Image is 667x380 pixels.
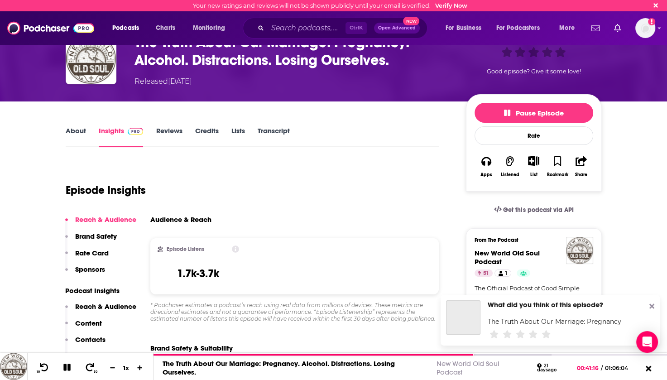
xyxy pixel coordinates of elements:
button: Bookmark [546,150,569,183]
p: Reach & Audience [75,215,136,224]
div: Show More ButtonList [522,150,545,183]
p: Content [75,319,102,327]
p: Brand Safety [75,232,117,241]
span: New [403,17,419,25]
p: Rate Card [75,249,109,257]
h2: Episode Listens [167,246,204,252]
span: Monitoring [193,22,225,34]
button: Share [569,150,593,183]
a: New World Old Soul Podcast [475,249,540,266]
span: Pause Episode [504,109,564,117]
span: 30 [94,370,97,374]
a: Verify Now [435,2,467,9]
img: The Truth About Our Marriage: Pregnancy. Alcohol. Distractions. Losing Ourselves. [66,34,116,84]
span: Open Advanced [378,26,416,30]
div: Your new ratings and reviews will not be shown publicly until your email is verified. [193,2,467,9]
div: 21 days ago [537,363,569,373]
a: Show notifications dropdown [588,20,603,36]
a: Transcript [257,126,289,147]
a: Charts [150,21,181,35]
h3: 1.7k-3.7k [177,267,219,280]
button: Open AdvancedNew [374,23,420,34]
svg: Email not verified [648,18,655,25]
p: Podcast Insights [65,286,136,295]
a: The Truth About Our Marriage: Pregnancy. Alcohol. Distractions. Losing Ourselves. [163,359,395,376]
img: Podchaser - Follow, Share and Rate Podcasts [7,19,94,37]
a: Show notifications dropdown [610,20,624,36]
p: Reach & Audience [75,302,136,311]
h3: Audience & Reach [150,215,211,224]
span: / [601,365,603,371]
button: Show profile menu [635,18,655,38]
button: Apps [475,150,498,183]
div: What did you think of this episode? [488,300,621,309]
span: Charts [156,22,175,34]
div: Bookmark [547,172,568,178]
div: 1 x [119,364,134,371]
div: Share [575,172,587,178]
button: Show More Button [524,156,543,166]
div: List [530,172,537,178]
span: More [559,22,575,34]
button: open menu [490,21,553,35]
img: Podchaser Pro [128,128,144,135]
h3: The Truth About Our Marriage: Pregnancy. Alcohol. Distractions. Losing Ourselves. [134,34,451,69]
button: 10 [35,362,52,374]
button: Content [65,319,102,336]
div: Listened [501,172,519,178]
span: Logged in as kimmiveritas [635,18,655,38]
a: The Official Podcast of Good Simple Living. [475,284,593,302]
span: 00:41:16 [577,365,601,371]
a: Credits [195,126,218,147]
a: 51 [475,269,493,277]
img: User Profile [635,18,655,38]
div: Released [DATE] [134,76,192,87]
button: Sponsors [65,265,105,282]
button: Contacts [65,335,106,352]
h2: Brand Safety & Suitability [150,344,233,352]
div: * Podchaser estimates a podcast’s reach using real data from millions of devices. These metrics a... [150,302,439,322]
span: Ctrl K [345,22,367,34]
p: Sponsors [75,265,105,274]
div: Rate [475,126,593,145]
a: New World Old Soul Podcast [437,359,499,376]
button: Listened [498,150,522,183]
a: About [66,126,86,147]
span: Get this podcast via API [503,206,573,214]
button: open menu [187,21,237,35]
button: Pause Episode [475,103,593,123]
button: open menu [439,21,493,35]
span: 1 [505,269,507,278]
button: Rate Card [65,249,109,265]
button: Brand Safety [65,232,117,249]
button: open menu [553,21,586,35]
a: The Truth About Our Marriage: Pregnancy. Alcohol. Distractions. Losing Ourselves. [446,300,480,335]
button: Reach & Audience [65,302,136,319]
a: Lists [231,126,245,147]
div: Open Intercom Messenger [636,331,658,353]
a: Reviews [156,126,182,147]
button: Charts [65,352,97,369]
button: open menu [106,21,151,35]
span: 10 [37,370,40,374]
button: Reach & Audience [65,215,136,232]
span: For Business [446,22,481,34]
span: For Podcasters [496,22,540,34]
span: Good episode? Give it some love! [487,68,581,75]
input: Search podcasts, credits, & more... [268,21,345,35]
a: 1 [494,269,511,277]
p: Contacts [75,335,106,344]
p: Charts [75,352,97,361]
span: 51 [483,269,489,278]
h3: From The Podcast [475,237,586,243]
span: Podcasts [112,22,139,34]
a: InsightsPodchaser Pro [99,126,144,147]
span: 01:06:04 [603,365,637,371]
img: New World Old Soul Podcast [566,237,593,264]
div: Apps [480,172,492,178]
h1: Episode Insights [66,183,146,197]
